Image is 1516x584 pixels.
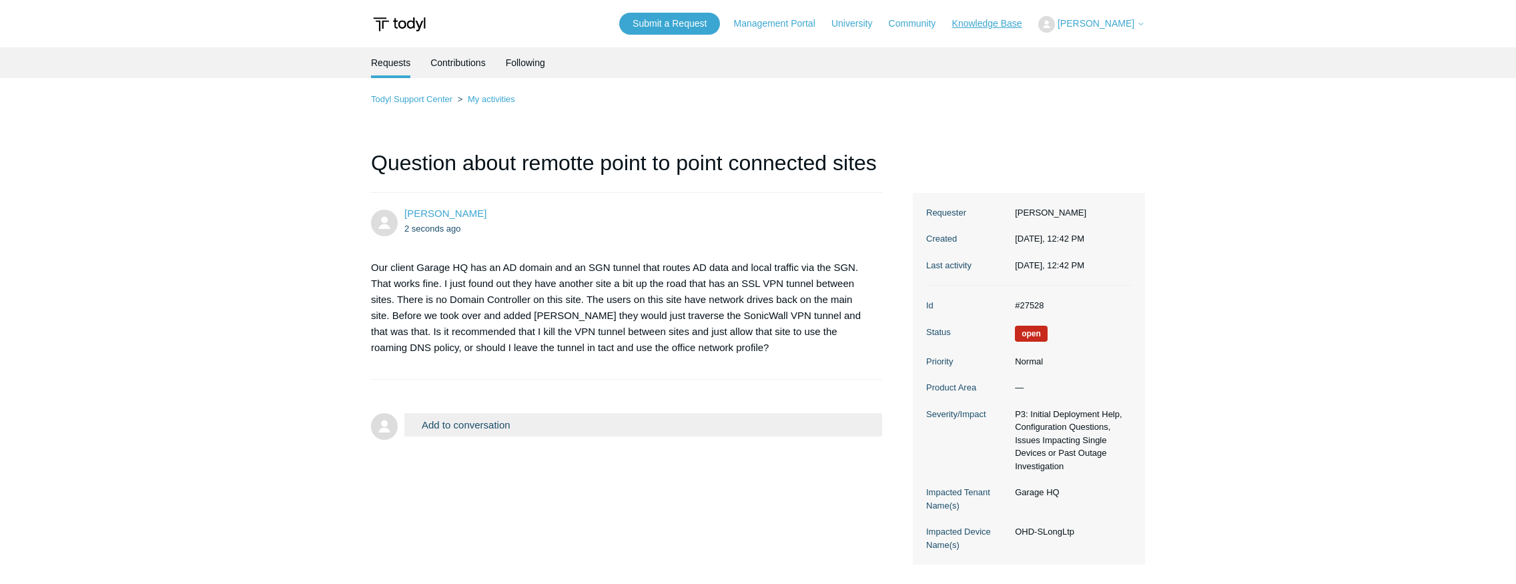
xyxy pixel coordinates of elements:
a: Submit a Request [619,13,720,35]
dd: Normal [1008,355,1132,368]
a: Todyl Support Center [371,94,452,104]
dt: Product Area [926,381,1008,394]
a: Following [506,47,545,78]
dd: [PERSON_NAME] [1008,206,1132,220]
span: Matthew Martin [404,208,486,219]
dt: Impacted Tenant Name(s) [926,486,1008,512]
dt: Id [926,299,1008,312]
a: Contributions [430,47,486,78]
dd: #27528 [1008,299,1132,312]
a: Community [889,17,950,31]
h1: Question about remotte point to point connected sites [371,147,882,193]
span: [PERSON_NAME] [1058,18,1134,29]
button: Add to conversation [404,413,882,436]
time: 08/19/2025, 12:42 [1015,260,1084,270]
dd: P3: Initial Deployment Help, Configuration Questions, Issues Impacting Single Devices or Past Out... [1008,408,1132,473]
a: Knowledge Base [952,17,1036,31]
time: 08/19/2025, 12:42 [404,224,461,234]
a: University [831,17,885,31]
li: My activities [455,94,515,104]
span: We are working on a response for you [1015,326,1048,342]
dt: Severity/Impact [926,408,1008,421]
button: [PERSON_NAME] [1038,16,1145,33]
a: [PERSON_NAME] [404,208,486,219]
dt: Impacted Device Name(s) [926,525,1008,551]
dt: Priority [926,355,1008,368]
dt: Last activity [926,259,1008,272]
dd: — [1008,381,1132,394]
a: My activities [468,94,515,104]
p: Our client Garage HQ has an AD domain and an SGN tunnel that routes AD data and local traffic via... [371,260,869,356]
time: 08/19/2025, 12:42 [1015,234,1084,244]
dd: Garage HQ [1008,486,1132,499]
li: Todyl Support Center [371,94,455,104]
dt: Created [926,232,1008,246]
dd: OHD-SLongLtp [1008,525,1132,539]
dt: Requester [926,206,1008,220]
dt: Status [926,326,1008,339]
img: Todyl Support Center Help Center home page [371,12,428,37]
li: Requests [371,47,410,78]
a: Management Portal [734,17,829,31]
